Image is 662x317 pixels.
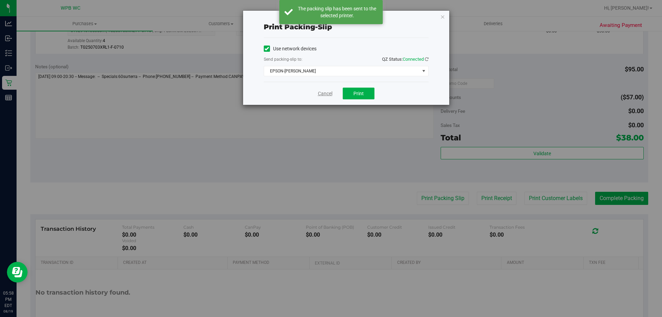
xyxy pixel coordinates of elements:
[264,23,332,31] span: Print packing-slip
[7,262,28,283] iframe: Resource center
[264,66,420,76] span: EPSON-[PERSON_NAME]
[343,88,374,99] button: Print
[297,5,378,19] div: The packing slip has been sent to the selected printer.
[403,57,424,62] span: Connected
[419,66,428,76] span: select
[318,90,332,97] a: Cancel
[353,91,364,96] span: Print
[264,45,317,52] label: Use network devices
[264,56,302,62] label: Send packing-slip to:
[382,57,429,62] span: QZ Status:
